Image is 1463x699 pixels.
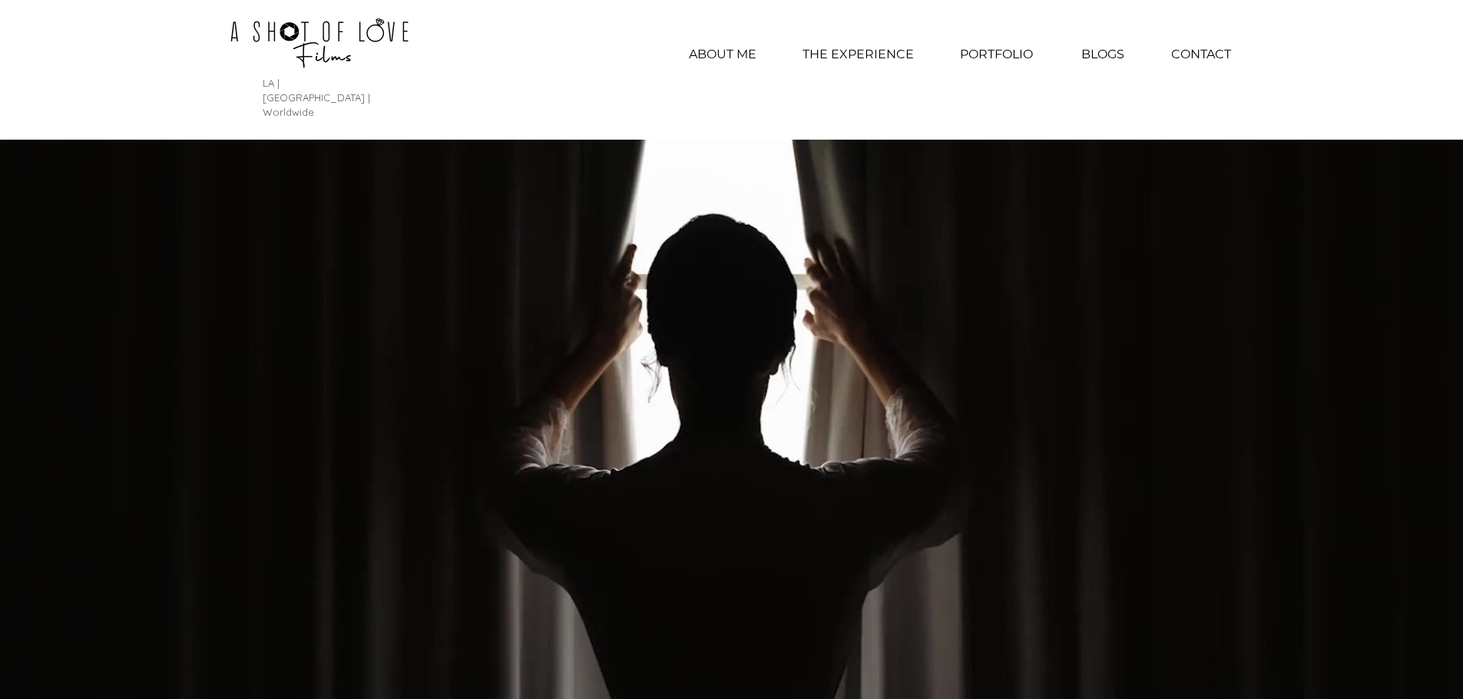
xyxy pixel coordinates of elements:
[263,77,370,118] span: LA | [GEOGRAPHIC_DATA] | Worldwide
[795,35,922,74] p: THE EXPERIENCE
[780,35,936,74] a: THE EXPERIENCE
[936,35,1058,74] div: PORTFOLIO
[1148,35,1254,74] a: CONTACT
[1163,35,1239,74] p: CONTACT
[952,35,1041,74] p: PORTFOLIO
[665,35,780,74] a: ABOUT ME
[681,35,764,74] p: ABOUT ME
[665,35,1254,74] nav: Site
[1074,35,1132,74] p: BLOGS
[1058,35,1148,74] a: BLOGS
